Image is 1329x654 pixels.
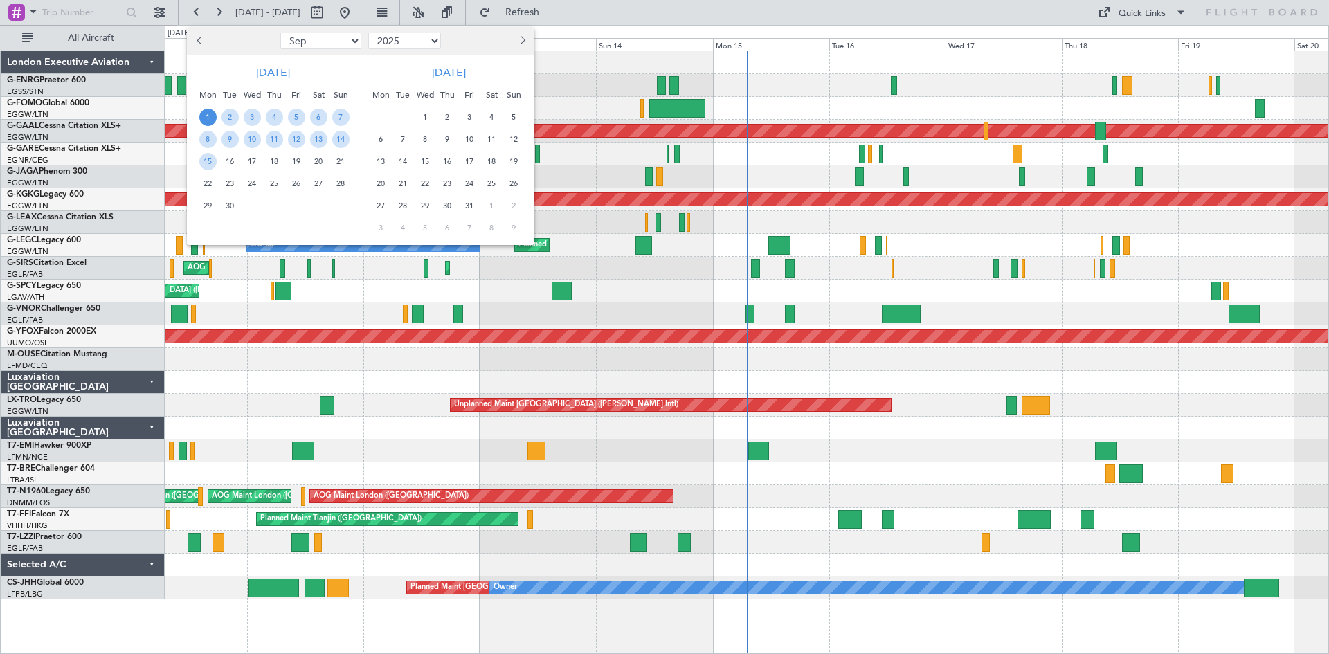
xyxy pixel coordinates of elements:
div: 16-9-2025 [219,150,241,172]
div: 23-10-2025 [436,172,458,194]
div: 13-10-2025 [370,150,392,172]
span: 8 [483,219,500,237]
span: 20 [310,153,327,170]
span: 7 [332,109,350,126]
span: 26 [288,175,305,192]
div: 2-10-2025 [436,106,458,128]
span: 21 [395,175,412,192]
div: 26-9-2025 [285,172,307,194]
div: 6-10-2025 [370,128,392,150]
div: Thu [436,84,458,106]
div: 1-9-2025 [197,106,219,128]
div: Mon [197,84,219,106]
div: 19-9-2025 [285,150,307,172]
span: 9 [439,131,456,148]
span: 19 [288,153,305,170]
span: 15 [199,153,217,170]
span: 14 [395,153,412,170]
div: 15-10-2025 [414,150,436,172]
div: 17-10-2025 [458,150,480,172]
span: 16 [221,153,239,170]
span: 6 [439,219,456,237]
div: 31-10-2025 [458,194,480,217]
div: 18-10-2025 [480,150,503,172]
div: 30-9-2025 [219,194,241,217]
span: 19 [505,153,523,170]
div: 24-9-2025 [241,172,263,194]
div: 18-9-2025 [263,150,285,172]
span: 21 [332,153,350,170]
span: 3 [461,109,478,126]
span: 5 [288,109,305,126]
div: 11-9-2025 [263,128,285,150]
span: 2 [505,197,523,215]
div: Thu [263,84,285,106]
div: 16-10-2025 [436,150,458,172]
span: 30 [439,197,456,215]
span: 28 [332,175,350,192]
span: 18 [266,153,283,170]
div: Sun [503,84,525,106]
span: 1 [483,197,500,215]
div: 7-10-2025 [392,128,414,150]
div: 21-10-2025 [392,172,414,194]
div: Sun [329,84,352,106]
div: 24-10-2025 [458,172,480,194]
span: 10 [461,131,478,148]
div: 9-10-2025 [436,128,458,150]
div: 4-10-2025 [480,106,503,128]
div: 11-10-2025 [480,128,503,150]
div: 30-10-2025 [436,194,458,217]
span: 30 [221,197,239,215]
span: 22 [199,175,217,192]
div: 1-11-2025 [480,194,503,217]
div: 5-11-2025 [414,217,436,239]
span: 29 [199,197,217,215]
div: 4-11-2025 [392,217,414,239]
div: 28-10-2025 [392,194,414,217]
span: 13 [372,153,390,170]
div: 4-9-2025 [263,106,285,128]
div: 14-9-2025 [329,128,352,150]
span: 3 [244,109,261,126]
div: 27-10-2025 [370,194,392,217]
div: Fri [285,84,307,106]
div: 3-10-2025 [458,106,480,128]
div: 20-10-2025 [370,172,392,194]
span: 23 [221,175,239,192]
span: 7 [461,219,478,237]
span: 28 [395,197,412,215]
div: 29-9-2025 [197,194,219,217]
div: 9-11-2025 [503,217,525,239]
span: 9 [221,131,239,148]
span: 23 [439,175,456,192]
span: 10 [244,131,261,148]
div: 12-10-2025 [503,128,525,150]
span: 12 [505,131,523,148]
div: Tue [219,84,241,106]
div: 2-11-2025 [503,194,525,217]
span: 9 [505,219,523,237]
span: 24 [244,175,261,192]
div: 8-10-2025 [414,128,436,150]
div: 25-9-2025 [263,172,285,194]
div: 2-9-2025 [219,106,241,128]
div: Fri [458,84,480,106]
div: 23-9-2025 [219,172,241,194]
div: 14-10-2025 [392,150,414,172]
span: 14 [332,131,350,148]
span: 2 [439,109,456,126]
div: 28-9-2025 [329,172,352,194]
span: 6 [372,131,390,148]
div: 5-10-2025 [503,106,525,128]
div: Mon [370,84,392,106]
span: 4 [395,219,412,237]
div: 27-9-2025 [307,172,329,194]
span: 17 [461,153,478,170]
span: 17 [244,153,261,170]
div: 1-10-2025 [414,106,436,128]
div: 22-9-2025 [197,172,219,194]
div: 8-9-2025 [197,128,219,150]
button: Previous month [192,30,208,52]
div: 20-9-2025 [307,150,329,172]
